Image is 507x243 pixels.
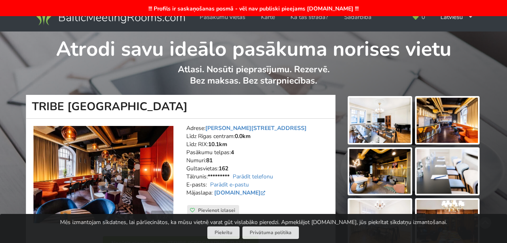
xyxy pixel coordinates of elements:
[207,226,240,239] button: Piekrītu
[26,95,336,119] h1: TRIBE [GEOGRAPHIC_DATA]
[421,14,425,20] span: 0
[205,124,307,132] a: [PERSON_NAME][STREET_ADDRESS]
[33,126,173,223] img: Viesnīca | Rīga | TRIBE Riga City Centre
[417,149,478,194] img: TRIBE Riga City Centre | Rīga | Pasākumu vieta - galerijas bilde
[214,189,267,197] a: [DOMAIN_NAME]
[206,157,213,164] strong: 81
[151,211,173,223] div: 1 / 27
[235,132,250,140] strong: 0.0km
[417,98,478,143] img: TRIBE Riga City Centre | Rīga | Pasākumu vieta - galerijas bilde
[186,124,330,205] address: Adrese: Līdz Rīgas centram: Līdz RIX: Pasākumu telpas: Numuri: Gultasvietas: Tālrunis: E-pasts: M...
[338,9,377,25] a: Sadarbība
[242,226,299,239] a: Privātuma politika
[198,207,235,214] span: Pievienot izlasei
[219,165,228,172] strong: 162
[26,64,481,95] p: Atlasi. Nosūti pieprasījumu. Rezervē. Bez maksas. Bez starpniecības.
[26,31,481,62] h1: Atrodi savu ideālo pasākuma norises vietu
[33,126,173,223] a: Viesnīca | Rīga | TRIBE Riga City Centre 1 / 27
[210,181,249,189] a: Parādīt e-pastu
[435,9,479,25] div: Latviešu
[349,149,411,194] img: TRIBE Riga City Centre | Rīga | Pasākumu vieta - galerijas bilde
[255,9,281,25] a: Karte
[233,173,273,180] a: Parādīt telefonu
[208,140,227,148] strong: 10.1km
[349,98,411,143] img: TRIBE Riga City Centre | Rīga | Pasākumu vieta - galerijas bilde
[285,9,334,25] a: Kā tas strādā?
[231,149,234,156] strong: 4
[194,9,251,25] a: Pasākumu vietas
